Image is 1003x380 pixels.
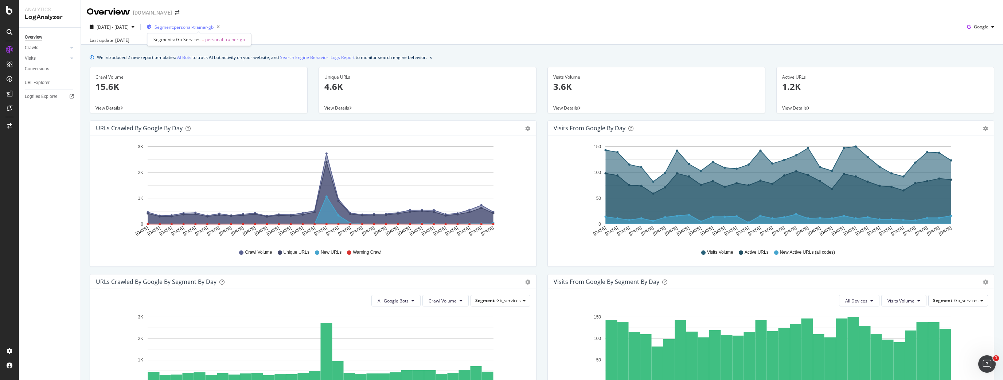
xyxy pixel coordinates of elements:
[278,225,292,237] text: [DATE]
[592,225,607,237] text: [DATE]
[553,80,760,93] p: 3.6K
[676,225,690,237] text: [DATE]
[138,358,143,363] text: 1K
[361,225,375,237] text: [DATE]
[954,297,979,304] span: Gb_services
[735,225,750,237] text: [DATE]
[553,105,578,111] span: View Details
[378,298,409,304] span: All Google Bots
[138,144,143,149] text: 3K
[433,225,447,237] text: [DATE]
[795,225,809,237] text: [DATE]
[700,225,714,237] text: [DATE]
[349,225,364,237] text: [DATE]
[87,21,137,33] button: [DATE] - [DATE]
[938,225,952,237] text: [DATE]
[429,298,457,304] span: Crawl Volume
[159,225,173,237] text: [DATE]
[707,249,733,256] span: Visits Volume
[480,225,495,237] text: [DATE]
[711,225,726,237] text: [DATE]
[96,124,183,132] div: URLs Crawled by Google by day
[25,79,75,87] a: URL Explorer
[978,355,996,373] iframe: Intercom live chat
[604,225,619,237] text: [DATE]
[115,37,129,44] div: [DATE]
[97,54,427,61] div: We introduced 2 new report templates: to track AI bot activity on your website, and to monitor se...
[96,141,528,242] svg: A chart.
[96,278,216,285] div: URLs Crawled by Google By Segment By Day
[242,225,257,237] text: [DATE]
[525,280,530,285] div: gear
[652,225,667,237] text: [DATE]
[596,196,601,201] text: 50
[95,80,302,93] p: 15.6K
[596,358,601,363] text: 50
[138,170,143,175] text: 2K
[890,225,905,237] text: [DATE]
[409,225,423,237] text: [DATE]
[496,297,521,304] span: Gb_services
[926,225,941,237] text: [DATE]
[594,314,601,320] text: 150
[218,225,233,237] text: [DATE]
[594,336,601,341] text: 100
[266,225,280,237] text: [DATE]
[284,249,309,256] span: Unique URLs
[664,225,679,237] text: [DATE]
[819,225,833,237] text: [DATE]
[554,141,986,242] svg: A chart.
[839,295,879,306] button: All Devices
[807,225,821,237] text: [DATE]
[155,24,214,30] span: Segment: personal-trainer-gb
[933,297,952,304] span: Segment
[628,225,643,237] text: [DATE]
[87,6,130,18] div: Overview
[25,65,49,73] div: Conversions
[324,74,531,80] div: Unique URLs
[25,13,75,21] div: LogAnalyzer
[325,225,340,237] text: [DATE]
[782,105,807,111] span: View Details
[177,54,191,61] a: AI Bots
[747,225,762,237] text: [DATE]
[25,44,38,52] div: Crawls
[182,225,197,237] text: [DATE]
[780,249,835,256] span: New Active URLs (all codes)
[206,225,221,237] text: [DATE]
[175,10,179,15] div: arrow-right-arrow-left
[964,21,997,33] button: Google
[138,336,143,341] text: 2K
[525,126,530,131] div: gear
[25,33,75,41] a: Overview
[313,225,328,237] text: [DATE]
[783,225,797,237] text: [DATE]
[25,93,75,100] a: Logfiles Explorer
[887,298,914,304] span: Visits Volume
[141,222,143,227] text: 0
[25,6,75,13] div: Analytics
[202,36,204,43] span: =
[147,225,161,237] text: [DATE]
[205,36,245,43] span: personal-trainer-gb
[914,225,929,237] text: [DATE]
[385,225,399,237] text: [DATE]
[878,225,893,237] text: [DATE]
[134,225,149,237] text: [DATE]
[475,297,495,304] span: Segment
[373,225,387,237] text: [DATE]
[983,280,988,285] div: gear
[782,80,988,93] p: 1.2K
[616,225,631,237] text: [DATE]
[144,21,223,33] button: Segment:personal-trainer-gb
[138,314,143,320] text: 3K
[194,225,209,237] text: [DATE]
[843,225,857,237] text: [DATE]
[866,225,881,237] text: [DATE]
[831,225,845,237] text: [DATE]
[594,144,601,149] text: 150
[594,170,601,175] text: 100
[25,79,50,87] div: URL Explorer
[782,74,988,80] div: Active URLs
